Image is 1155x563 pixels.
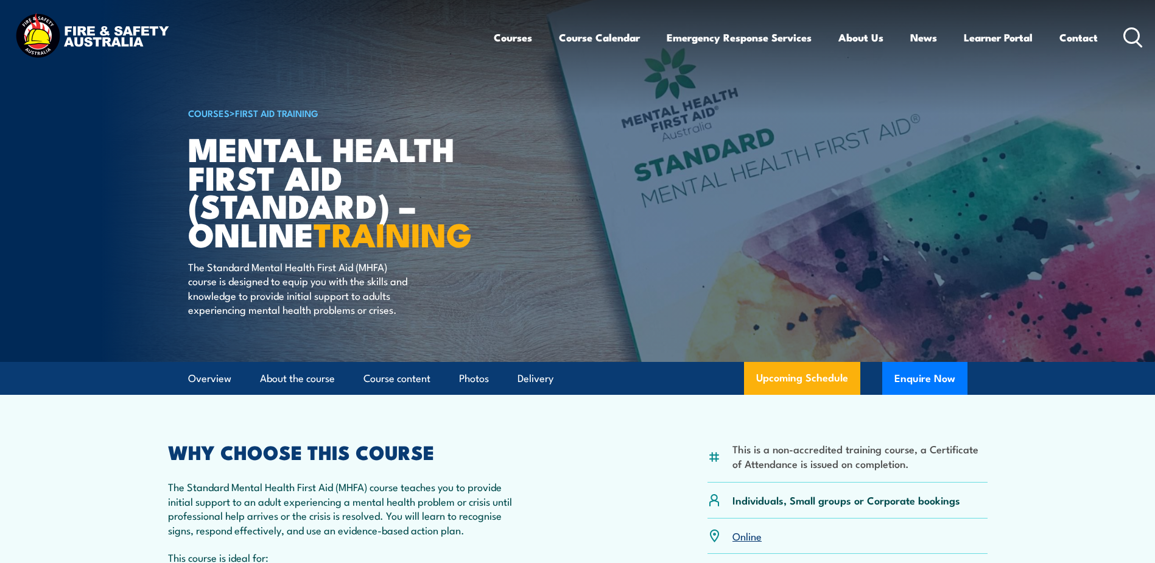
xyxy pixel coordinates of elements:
[188,363,231,395] a: Overview
[188,106,230,119] a: COURSES
[168,443,524,460] h2: WHY CHOOSE THIS COURSE
[260,363,335,395] a: About the course
[838,21,883,54] a: About Us
[314,208,472,258] strong: TRAINING
[910,21,937,54] a: News
[188,260,410,317] p: The Standard Mental Health First Aid (MHFA) course is designed to equip you with the skills and k...
[494,21,532,54] a: Courses
[235,106,318,119] a: First Aid Training
[188,134,489,248] h1: Mental Health First Aid (Standard) – Online
[744,362,860,395] a: Upcoming Schedule
[732,493,960,507] p: Individuals, Small groups or Corporate bookings
[732,528,762,543] a: Online
[518,363,553,395] a: Delivery
[732,442,988,470] li: This is a non-accredited training course, a Certificate of Attendance is issued on completion.
[1059,21,1098,54] a: Contact
[363,363,430,395] a: Course content
[667,21,812,54] a: Emergency Response Services
[964,21,1033,54] a: Learner Portal
[559,21,640,54] a: Course Calendar
[882,362,967,395] button: Enquire Now
[188,105,489,120] h6: >
[168,480,524,537] p: The Standard Mental Health First Aid (MHFA) course teaches you to provide initial support to an a...
[459,363,489,395] a: Photos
